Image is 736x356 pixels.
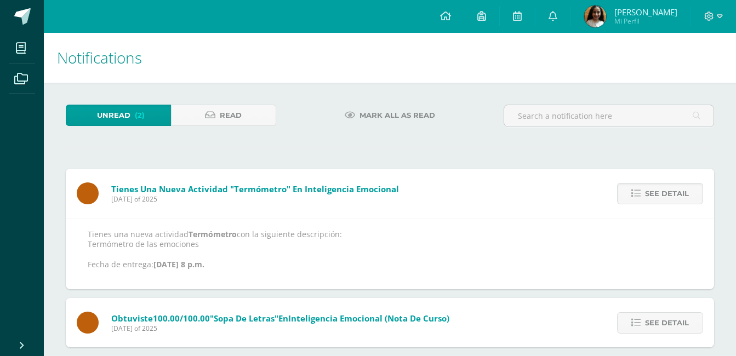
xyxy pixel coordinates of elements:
[111,324,449,333] span: [DATE] of 2025
[66,105,171,126] a: Unread(2)
[288,313,449,324] span: Inteligencia Emocional (Nota de curso)
[614,16,677,26] span: Mi Perfil
[504,105,714,127] input: Search a notification here
[97,105,130,125] span: Unread
[88,229,692,269] p: Tienes una nueva actividad con la siguiente descripción: Termómetro de las emociones Fecha de ent...
[614,7,677,18] span: [PERSON_NAME]
[111,183,399,194] span: Tienes una nueva actividad "Termómetro" En Inteligencia Emocional
[645,183,689,204] span: See detail
[645,313,689,333] span: See detail
[135,105,145,125] span: (2)
[189,229,237,239] strong: Termómetro
[331,105,449,126] a: Mark all as read
[171,105,276,126] a: Read
[57,47,142,68] span: Notifications
[584,5,606,27] img: 4bf7502f79f0740e24f6b79b054e4c13.png
[220,105,242,125] span: Read
[153,259,204,269] strong: [DATE] 8 p.m.
[360,105,435,125] span: Mark all as read
[210,313,278,324] span: "Sopa de letras"
[111,194,399,204] span: [DATE] of 2025
[153,313,210,324] span: 100.00/100.00
[111,313,449,324] span: Obtuviste en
